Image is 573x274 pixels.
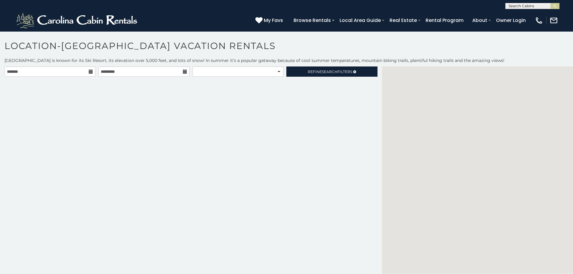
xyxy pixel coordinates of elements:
[423,15,467,26] a: Rental Program
[535,16,543,25] img: phone-regular-white.png
[255,17,285,24] a: My Favs
[387,15,420,26] a: Real Estate
[550,16,558,25] img: mail-regular-white.png
[291,15,334,26] a: Browse Rentals
[15,11,140,29] img: White-1-2.png
[322,69,337,74] span: Search
[493,15,529,26] a: Owner Login
[308,69,352,74] span: Refine Filters
[469,15,490,26] a: About
[264,17,283,24] span: My Favs
[286,66,377,77] a: RefineSearchFilters
[337,15,384,26] a: Local Area Guide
